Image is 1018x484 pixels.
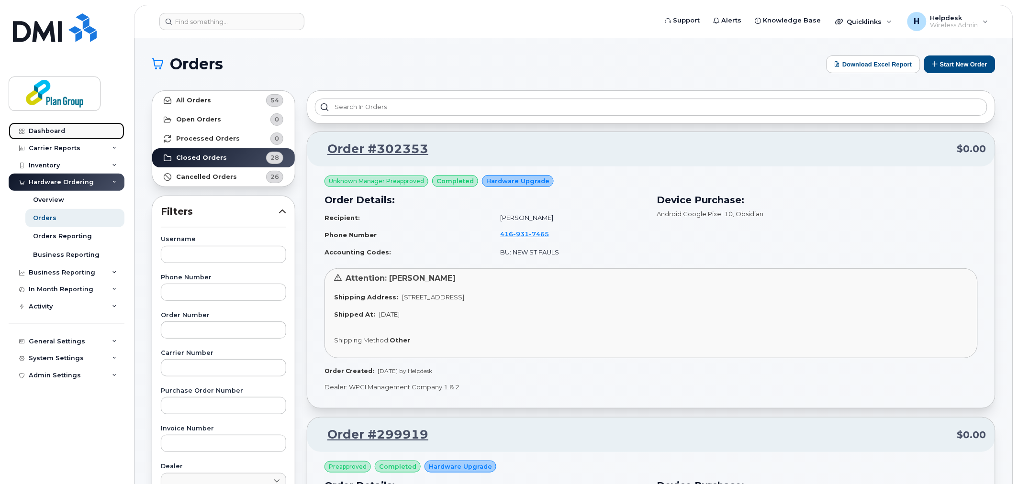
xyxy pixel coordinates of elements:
[161,426,286,432] label: Invoice Number
[324,367,374,374] strong: Order Created:
[324,248,391,256] strong: Accounting Codes:
[329,462,367,471] span: Preapproved
[436,176,474,186] span: completed
[379,462,416,471] span: completed
[657,193,978,207] h3: Device Purchase:
[161,275,286,281] label: Phone Number
[170,57,223,71] span: Orders
[176,116,221,123] strong: Open Orders
[275,134,279,143] span: 0
[324,231,377,239] strong: Phone Number
[315,99,987,116] input: Search in orders
[270,172,279,181] span: 26
[957,428,986,442] span: $0.00
[329,177,424,186] span: Unknown Manager Preapproved
[501,230,561,238] a: 4169317465
[176,154,227,162] strong: Closed Orders
[402,293,464,301] span: [STREET_ADDRESS]
[514,230,529,238] span: 931
[316,426,428,443] a: Order #299919
[827,55,920,73] button: Download Excel Report
[324,214,360,221] strong: Recipient:
[378,367,432,374] span: [DATE] by Helpdesk
[176,135,240,143] strong: Processed Orders
[316,141,428,158] a: Order #302353
[270,153,279,162] span: 28
[346,274,456,283] span: Attention: [PERSON_NAME]
[275,115,279,124] span: 0
[486,176,549,186] span: Hardware Upgrade
[161,388,286,394] label: Purchase Order Number
[334,336,390,344] span: Shipping Method:
[176,97,211,104] strong: All Orders
[529,230,549,238] span: 7465
[161,236,286,242] label: Username
[152,129,295,148] a: Processed Orders0
[492,244,646,261] td: BU: NEW ST PAULS
[429,462,492,471] span: Hardware Upgrade
[270,96,279,105] span: 54
[176,173,237,181] strong: Cancelled Orders
[334,293,398,301] strong: Shipping Address:
[152,148,295,167] a: Closed Orders28
[657,210,733,218] span: Android Google Pixel 10
[324,193,646,207] h3: Order Details:
[492,209,646,226] td: [PERSON_NAME]
[501,230,549,238] span: 416
[324,383,978,392] p: Dealer: WPCI Management Company 1 & 2
[161,350,286,356] label: Carrier Number
[161,312,286,319] label: Order Number
[161,205,279,219] span: Filters
[379,310,400,318] span: [DATE]
[152,167,295,187] a: Cancelled Orders26
[152,110,295,129] a: Open Orders0
[161,463,286,470] label: Dealer
[957,142,986,156] span: $0.00
[152,91,295,110] a: All Orders54
[733,210,764,218] span: , Obsidian
[924,55,996,73] button: Start New Order
[390,336,410,344] strong: Other
[334,310,375,318] strong: Shipped At:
